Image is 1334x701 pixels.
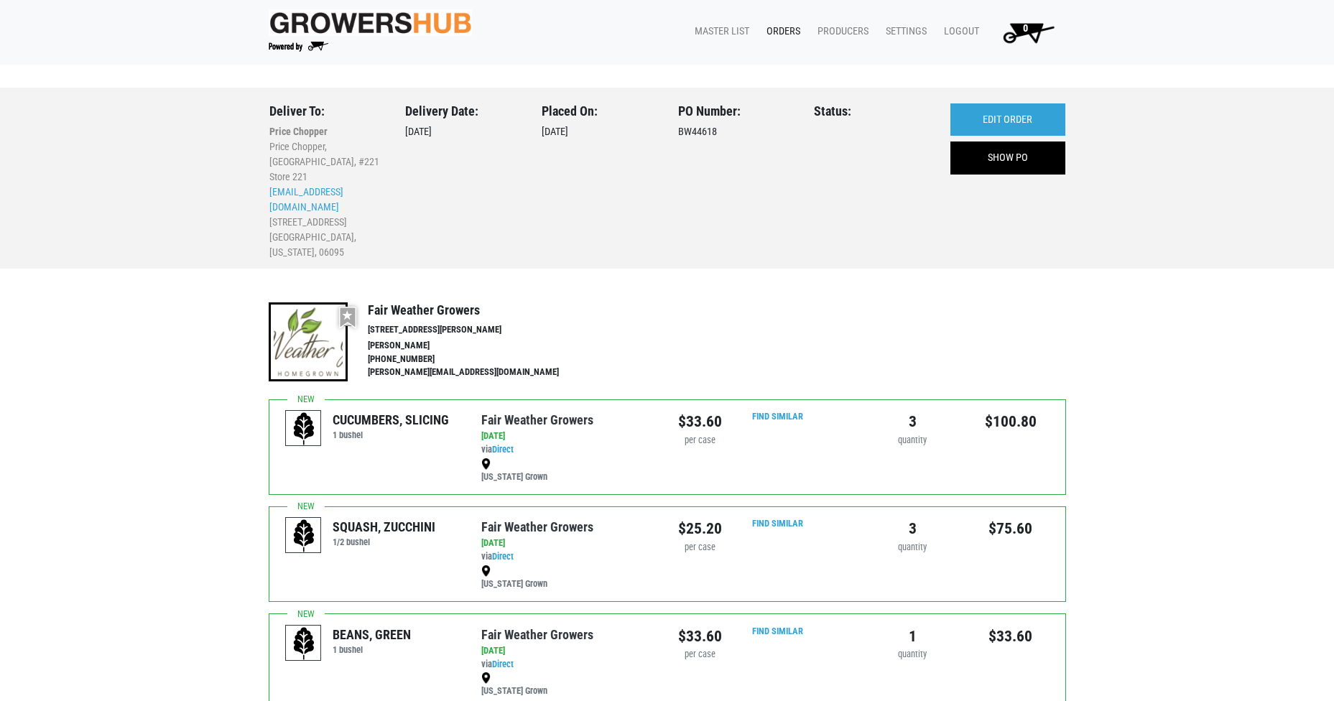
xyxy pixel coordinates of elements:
div: [US_STATE] Grown [481,457,656,484]
span: 0 [1023,22,1028,34]
div: BEANS, GREEN [333,625,411,644]
li: [PERSON_NAME][EMAIL_ADDRESS][DOMAIN_NAME] [368,366,589,379]
h6: 1 bushel [333,430,449,440]
a: [EMAIL_ADDRESS][DOMAIN_NAME] [269,186,343,213]
img: map_marker-0e94453035b3232a4d21701695807de9.png [481,672,491,684]
a: Orders [755,18,806,45]
img: map_marker-0e94453035b3232a4d21701695807de9.png [481,565,491,577]
img: placeholder-variety-43d6402dacf2d531de610a020419775a.svg [286,411,322,447]
li: [PERSON_NAME] [368,339,589,353]
h3: PO Number: [678,103,793,119]
div: 3 [874,410,951,433]
li: [PHONE_NUMBER] [368,353,589,366]
h3: Placed On: [542,103,657,119]
span: quantity [898,542,927,552]
div: $100.80 [973,410,1050,433]
a: Direct [492,659,514,669]
div: SQUASH, ZUCCHINI [333,517,435,537]
div: [DATE] [481,537,656,550]
img: Powered by Big Wheelbarrow [269,42,328,52]
b: Price Chopper [269,126,328,137]
a: Find Similar [752,626,803,636]
h3: Deliver To: [269,103,384,119]
a: Find Similar [752,518,803,529]
li: Store 221 [269,170,384,185]
li: [STREET_ADDRESS][PERSON_NAME] [368,323,589,337]
div: [DATE] [481,430,656,443]
div: 3 [874,517,951,540]
img: map_marker-0e94453035b3232a4d21701695807de9.png [481,458,491,470]
div: via [481,537,656,591]
a: Fair Weather Growers [481,412,593,427]
a: Master List [683,18,755,45]
div: via [481,430,656,484]
a: EDIT ORDER [950,103,1065,136]
div: per case [678,434,722,447]
div: [US_STATE] Grown [481,564,656,591]
span: quantity [898,649,927,659]
div: 1 [874,625,951,648]
img: Cart [996,18,1060,47]
div: [DATE] [542,103,657,261]
span: BW44618 [678,126,717,138]
a: SHOW PO [950,141,1065,175]
a: 0 [985,18,1066,47]
a: Find Similar [752,411,803,422]
a: Direct [492,551,514,562]
div: via [481,644,656,699]
li: Price Chopper, [GEOGRAPHIC_DATA], #221 [269,139,384,170]
img: placeholder-variety-43d6402dacf2d531de610a020419775a.svg [286,626,322,661]
h3: Status: [814,103,929,119]
h6: 1 bushel [333,644,411,655]
div: [US_STATE] Grown [481,672,656,699]
img: placeholder-variety-43d6402dacf2d531de610a020419775a.svg [286,518,322,554]
h4: Fair Weather Growers [368,302,589,318]
li: [GEOGRAPHIC_DATA], [US_STATE], 06095 [269,230,384,260]
div: $33.60 [973,625,1050,648]
div: per case [678,541,722,554]
div: $33.60 [678,625,722,648]
img: original-fc7597fdc6adbb9d0e2ae620e786d1a2.jpg [269,9,473,36]
h3: Delivery Date: [405,103,520,119]
a: Fair Weather Growers [481,627,593,642]
div: $33.60 [678,410,722,433]
div: CUCUMBERS, SLICING [333,410,449,430]
h6: 1/2 bushel [333,537,435,547]
div: $75.60 [973,517,1050,540]
a: Logout [932,18,985,45]
div: per case [678,648,722,661]
img: thumbnail-66b73ed789e5fdb011f67f3ae1eff6c2.png [269,302,348,381]
div: [DATE] [405,103,520,261]
span: quantity [898,435,927,445]
a: Settings [874,18,932,45]
div: $25.20 [678,517,722,540]
li: [STREET_ADDRESS] [269,215,384,230]
div: [DATE] [481,644,656,658]
a: Fair Weather Growers [481,519,593,534]
a: Direct [492,444,514,455]
a: Producers [806,18,874,45]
